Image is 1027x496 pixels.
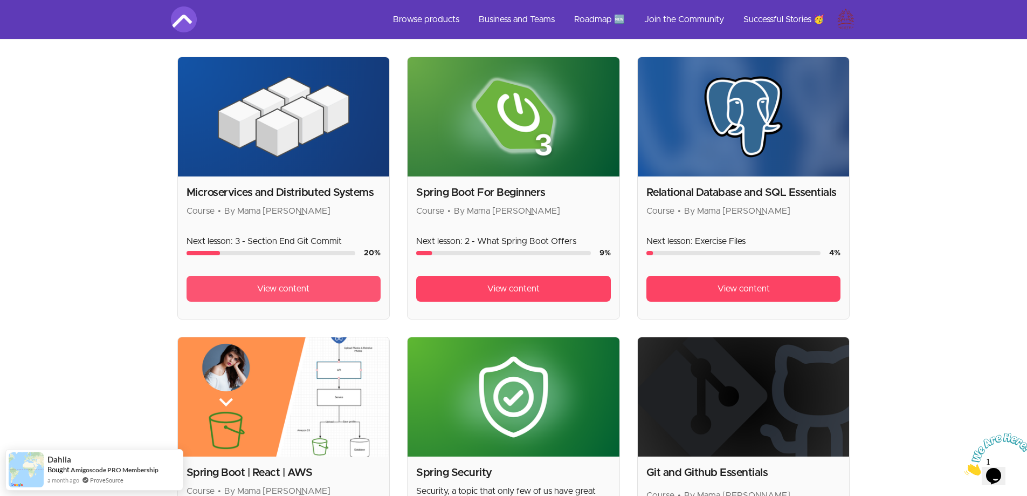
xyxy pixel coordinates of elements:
span: Course [416,207,444,215]
span: By Mama [PERSON_NAME] [684,207,790,215]
span: Bought [47,465,70,474]
img: Product image for Microservices and Distributed Systems [178,57,390,176]
span: View content [257,282,309,295]
a: ProveSource [90,475,123,485]
span: 20 % [364,249,381,257]
a: Browse products [384,6,468,32]
span: • [447,207,451,215]
img: Product image for Relational Database and SQL Essentials [638,57,850,176]
span: By Mama [PERSON_NAME] [454,207,560,215]
span: 1 [4,4,9,13]
span: View content [487,282,540,295]
img: Profile image for Thong Tran [835,9,857,30]
a: Roadmap 🆕 [566,6,633,32]
span: Course [646,207,674,215]
img: Product image for Spring Boot | React | AWS [178,337,390,457]
span: • [218,487,221,495]
a: Join the Community [636,6,733,32]
nav: Main [384,6,857,32]
span: • [678,207,681,215]
a: Business and Teams [470,6,563,32]
p: Next lesson: 2 - What Spring Boot Offers [416,235,611,248]
span: 4 % [829,249,840,257]
img: Product image for Git and Github Essentials [638,337,850,457]
h2: Spring Boot For Beginners [416,185,611,200]
h2: Spring Security [416,465,611,480]
span: By Mama [PERSON_NAME] [224,207,330,215]
a: Amigoscode PRO Membership [71,466,158,474]
p: Next lesson: 3 - Section End Git Commit [187,235,381,248]
a: View content [187,276,381,302]
span: • [218,207,221,215]
h2: Git and Github Essentials [646,465,841,480]
a: View content [416,276,611,302]
img: provesource social proof notification image [9,452,44,487]
img: Amigoscode logo [171,6,197,32]
a: View content [646,276,841,302]
span: View content [718,282,770,295]
img: Product image for Spring Boot For Beginners [408,57,619,176]
div: Course progress [646,251,821,255]
h2: Microservices and Distributed Systems [187,185,381,200]
a: Successful Stories 🥳 [735,6,833,32]
span: Course [187,487,215,495]
div: Course progress [416,251,591,255]
span: a month ago [47,475,79,485]
h2: Spring Boot | React | AWS [187,465,381,480]
p: Next lesson: Exercise Files [646,235,841,248]
span: 9 % [599,249,611,257]
span: By Mama [PERSON_NAME] [224,487,330,495]
div: Course progress [187,251,356,255]
span: Course [187,207,215,215]
iframe: chat widget [960,429,1027,480]
span: Dahlia [47,455,71,464]
h2: Relational Database and SQL Essentials [646,185,841,200]
img: Chat attention grabber [4,4,71,47]
img: Product image for Spring Security [408,337,619,457]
